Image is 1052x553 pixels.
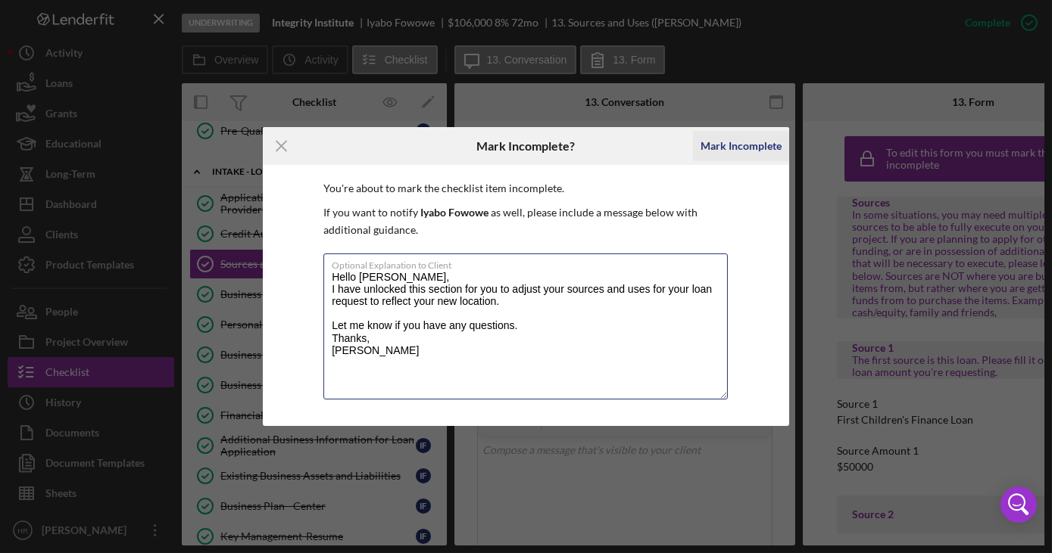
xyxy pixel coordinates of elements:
label: Optional Explanation to Client [332,254,728,271]
h6: Mark Incomplete? [477,139,576,153]
button: Mark Incomplete [693,131,789,161]
textarea: Hello [PERSON_NAME], I have unlocked this section for you to adjust your sources and uses for you... [323,253,728,399]
div: Mark Incomplete [701,131,782,161]
p: You're about to mark the checklist item incomplete. [323,180,729,197]
b: Iyabo Fowowe [420,206,489,219]
p: If you want to notify as well, please include a message below with additional guidance. [323,204,729,238]
div: Open Intercom Messenger [1000,486,1037,523]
